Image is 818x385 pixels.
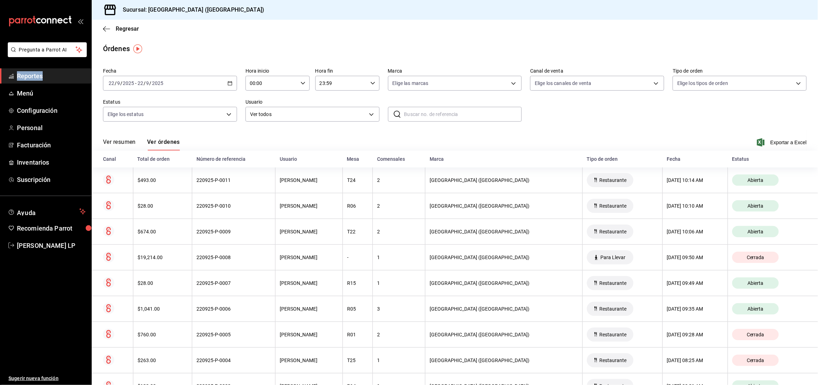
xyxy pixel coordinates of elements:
div: [PERSON_NAME] [280,177,338,183]
div: 220925-P-0011 [196,177,271,183]
div: Canal [103,156,129,162]
div: [PERSON_NAME] [280,306,338,312]
div: [GEOGRAPHIC_DATA] ([GEOGRAPHIC_DATA]) [430,177,578,183]
span: Facturación [17,140,86,150]
span: Elige los canales de venta [535,80,591,87]
div: 2 [377,229,421,234]
span: / [120,80,122,86]
span: Elige los estatus [108,111,144,118]
div: 220925-P-0007 [196,280,271,286]
div: Estatus [732,156,807,162]
div: [GEOGRAPHIC_DATA] ([GEOGRAPHIC_DATA]) [430,357,578,363]
img: Tooltip marker [133,44,142,53]
input: -- [146,80,150,86]
label: Fecha [103,69,237,74]
input: -- [137,80,144,86]
div: $263.00 [138,357,188,363]
span: Configuración [17,106,86,115]
div: Tipo de orden [587,156,658,162]
span: Restaurante [596,332,629,337]
div: R05 [347,306,368,312]
div: 220925-P-0008 [196,255,271,260]
span: Suscripción [17,175,86,184]
label: Hora fin [315,69,380,74]
div: [GEOGRAPHIC_DATA] ([GEOGRAPHIC_DATA]) [430,280,578,286]
span: Restaurante [596,357,629,363]
div: [PERSON_NAME] [280,357,338,363]
span: Para Llevar [598,255,628,260]
div: 220925-P-0004 [196,357,271,363]
span: Abierta [745,177,767,183]
span: Cerrada [744,255,767,260]
span: Abierta [745,306,767,312]
div: [GEOGRAPHIC_DATA] ([GEOGRAPHIC_DATA]) [430,203,578,209]
div: - [347,255,368,260]
div: 1 [377,280,421,286]
span: / [144,80,146,86]
div: 220925-P-0006 [196,306,271,312]
a: Pregunta a Parrot AI [5,51,87,59]
div: 2 [377,332,421,337]
div: T25 [347,357,368,363]
input: ---- [122,80,134,86]
div: [DATE] 10:06 AM [667,229,723,234]
button: Regresar [103,25,139,32]
div: $674.00 [138,229,188,234]
span: Elige los tipos de orden [677,80,728,87]
div: [DATE] 10:10 AM [667,203,723,209]
div: T22 [347,229,368,234]
div: [PERSON_NAME] [280,332,338,337]
div: [DATE] 09:50 AM [667,255,723,260]
div: [DATE] 09:28 AM [667,332,723,337]
div: 3 [377,306,421,312]
div: Órdenes [103,43,130,54]
div: [GEOGRAPHIC_DATA] ([GEOGRAPHIC_DATA]) [430,306,578,312]
span: / [150,80,152,86]
div: 1 [377,255,421,260]
div: 2 [377,203,421,209]
div: Fecha [667,156,724,162]
div: [DATE] 09:35 AM [667,306,723,312]
span: Menú [17,88,86,98]
span: - [135,80,137,86]
input: -- [108,80,115,86]
span: Restaurante [596,306,629,312]
span: [PERSON_NAME] LP [17,241,86,250]
div: [PERSON_NAME] [280,229,338,234]
span: Ayuda [17,207,77,216]
div: $28.00 [138,280,188,286]
div: 2 [377,177,421,183]
span: / [115,80,117,86]
div: [GEOGRAPHIC_DATA] ([GEOGRAPHIC_DATA]) [430,229,578,234]
input: -- [117,80,120,86]
div: R01 [347,332,368,337]
div: $1,041.00 [138,306,188,312]
button: Ver resumen [103,139,136,151]
div: $493.00 [138,177,188,183]
span: Reportes [17,71,86,81]
div: 220925-P-0005 [196,332,271,337]
button: open_drawer_menu [78,18,83,24]
div: [GEOGRAPHIC_DATA] ([GEOGRAPHIC_DATA]) [430,255,578,260]
span: Inventarios [17,158,86,167]
div: [DATE] 08:25 AM [667,357,723,363]
label: Hora inicio [246,69,310,74]
span: Restaurante [596,203,629,209]
span: Pregunta a Parrot AI [19,46,76,54]
div: $760.00 [138,332,188,337]
span: Restaurante [596,229,629,234]
div: $19,214.00 [138,255,188,260]
span: Cerrada [744,332,767,337]
div: Marca [430,156,578,162]
label: Marca [388,69,522,74]
span: Abierta [745,203,767,209]
div: T24 [347,177,368,183]
div: [DATE] 10:14 AM [667,177,723,183]
span: Cerrada [744,357,767,363]
button: Exportar a Excel [758,138,807,147]
span: Ver todos [250,111,366,118]
div: [GEOGRAPHIC_DATA] ([GEOGRAPHIC_DATA]) [430,332,578,337]
label: Estatus [103,100,237,105]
